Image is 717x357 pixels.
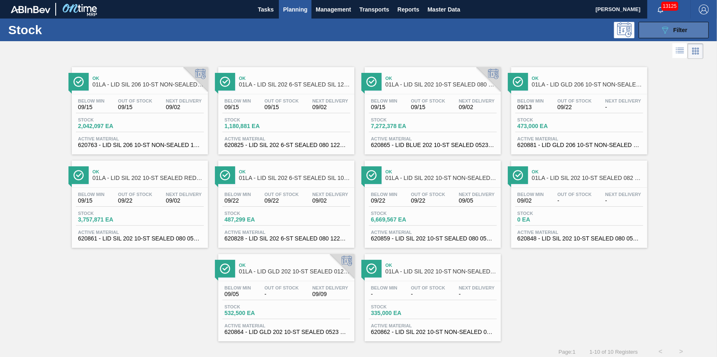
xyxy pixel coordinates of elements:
div: Card Vision [688,43,703,59]
span: 620859 - LID SIL 202 10-ST SEALED 080 0523 SIL 06 [371,236,495,242]
a: ÍconeOk01LA - LID SIL 202 6-ST SEALED SIL 1222Below Min09/15Out Of Stock09/15Next Delivery09/02St... [212,61,358,154]
span: Below Min [224,285,251,290]
span: Below Min [371,285,397,290]
span: Out Of Stock [411,192,445,197]
span: 620865 - LID BLUE 202 10-ST SEALED 0523 BLU DIE M [371,142,495,148]
div: Programming: no user selected [614,22,634,38]
span: Out Of Stock [264,192,299,197]
img: Ícone [366,170,377,180]
span: 09/13 [517,104,544,110]
span: 13125 [661,2,678,11]
span: - [371,291,397,297]
span: Active Material [224,230,348,235]
span: 09/22 [371,198,397,204]
span: - [264,291,299,297]
span: Next Delivery [459,192,495,197]
span: Next Delivery [459,285,495,290]
span: Tasks [257,5,275,14]
span: Below Min [517,98,544,103]
span: 09/02 [312,198,348,204]
button: Notifications [647,4,674,15]
span: 01LA - LID SIL 202 6-ST SEALED SIL 1222 [239,82,350,88]
a: ÍconeOk01LA - LID GLD 206 10-ST NON-SEALED 0121 GLD BABelow Min09/13Out Of Stock09/22Next Deliver... [505,61,651,154]
div: List Vision [672,43,688,59]
span: 532,500 EA [224,310,282,316]
span: Active Material [517,230,641,235]
a: ÍconeOk01LA - LID SIL 202 6-ST SEALED SIL 1021Below Min09/22Out Of Stock09/22Next Delivery09/02St... [212,154,358,248]
span: 09/02 [517,198,544,204]
span: Planning [283,5,307,14]
img: Ícone [220,264,230,274]
a: ÍconeOk01LA - LID SIL 206 10-ST NON-SEALED 1218 GRN 20Below Min09/15Out Of Stock09/15Next Deliver... [66,61,212,154]
span: 3,757,871 EA [78,217,136,223]
span: Next Delivery [605,98,641,103]
span: Ok [92,169,204,174]
img: Ícone [366,264,377,274]
span: - [605,198,641,204]
span: 09/15 [78,198,104,204]
span: Next Delivery [312,98,348,103]
span: Stock [517,211,575,216]
span: Out Of Stock [264,285,299,290]
span: 01LA - LID SIL 202 10-ST NON-SEALED 088 0824 SI [385,175,497,181]
span: Page : 1 [559,349,575,355]
span: 09/15 [411,104,445,110]
span: 01LA - LID SIL 202 10-ST SEALED RED DI [92,175,204,181]
a: ÍconeOk01LA - LID SIL 202 10-ST NON-SEALED REBelow Min-Out Of Stock-Next Delivery-Stock335,000 EA... [358,248,505,341]
span: 487,299 EA [224,217,282,223]
span: Below Min [371,192,397,197]
span: Stock [78,211,136,216]
span: Stock [224,211,282,216]
span: Below Min [517,192,544,197]
span: Ok [385,263,497,268]
span: Stock [224,304,282,309]
span: Stock [371,117,429,122]
span: Below Min [78,98,104,103]
span: Out Of Stock [557,98,592,103]
span: 01LA - LID SIL 202 10-ST NON-SEALED RE [385,268,497,275]
a: ÍconeOk01LA - LID SIL 202 10-ST SEALED RED DIBelow Min09/15Out Of Stock09/22Next Delivery09/02Sto... [66,154,212,248]
span: 01LA - LID SIL 202 10-ST SEALED 080 0618 ULT 06 [385,82,497,88]
span: Next Delivery [166,98,202,103]
span: Ok [532,169,643,174]
span: Next Delivery [459,98,495,103]
span: Out Of Stock [411,98,445,103]
span: Reports [397,5,419,14]
span: Active Material [371,323,495,328]
span: Below Min [78,192,104,197]
a: ÍconeOk01LA - LID SIL 202 10-ST NON-SEALED 088 0824 SIBelow Min09/22Out Of Stock09/22Next Deliver... [358,154,505,248]
span: 2,042,097 EA [78,123,136,129]
span: Out Of Stock [264,98,299,103]
span: 01LA - LID SIL 202 6-ST SEALED SIL 1021 [239,175,350,181]
span: Ok [239,76,350,81]
span: 01LA - LID GLD 202 10-ST SEALED 0121 GLD BALL 0 [239,268,350,275]
span: Next Delivery [166,192,202,197]
span: 620848 - LID SIL 202 10-ST SEALED 080 0523 MNG 06 [517,236,641,242]
span: 09/09 [312,291,348,297]
span: 620862 - LID SIL 202 10-ST NON-SEALED 080 0523 RE [371,329,495,335]
span: Ok [239,263,350,268]
span: Active Material [224,323,348,328]
span: Next Delivery [605,192,641,197]
span: 09/02 [166,104,202,110]
span: 09/22 [264,198,299,204]
span: 09/15 [78,104,104,110]
h1: Stock [8,25,130,35]
span: Active Material [78,136,202,141]
img: Logout [699,5,709,14]
span: 620763 - LID SIL 206 10-ST NON-SEALED 1021 SIL 0. [78,142,202,148]
span: 620828 - LID SIL 202 6-ST SEALED 080 1222 SIL BPA [224,236,348,242]
span: 09/05 [224,291,251,297]
a: ÍconeOk01LA - LID SIL 202 10-ST SEALED 082 0618 MNG 06Below Min09/02Out Of Stock-Next Delivery-St... [505,154,651,248]
span: Master Data [427,5,460,14]
span: Active Material [78,230,202,235]
span: Ok [385,76,497,81]
img: Ícone [513,77,523,87]
span: Stock [371,304,429,309]
span: Next Delivery [312,192,348,197]
img: Ícone [73,170,84,180]
span: 1 - 10 of 10 Registers [588,349,638,355]
span: Ok [385,169,497,174]
span: 09/22 [557,104,592,110]
span: Active Material [371,230,495,235]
